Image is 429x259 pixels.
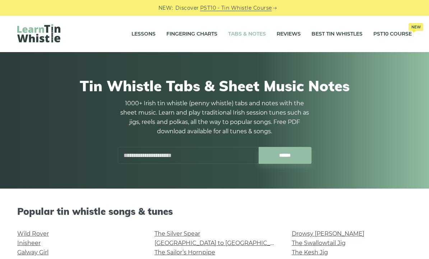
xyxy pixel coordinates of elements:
span: New [409,23,423,31]
a: Best Tin Whistles [312,25,363,43]
a: Wild Rover [17,230,49,237]
a: Inisheer [17,240,41,246]
a: The Kesh Jig [292,249,328,256]
a: Lessons [132,25,156,43]
a: The Silver Spear [154,230,200,237]
a: Galway Girl [17,249,49,256]
a: Reviews [277,25,301,43]
a: Fingering Charts [166,25,217,43]
h1: Tin Whistle Tabs & Sheet Music Notes [21,77,408,94]
a: [GEOGRAPHIC_DATA] to [GEOGRAPHIC_DATA] [154,240,287,246]
a: The Sailor’s Hornpipe [154,249,215,256]
a: Drowsy [PERSON_NAME] [292,230,364,237]
a: PST10 CourseNew [373,25,412,43]
img: LearnTinWhistle.com [17,24,60,42]
h2: Popular tin whistle songs & tunes [17,206,412,217]
p: 1000+ Irish tin whistle (penny whistle) tabs and notes with the sheet music. Learn and play tradi... [117,99,312,136]
a: Tabs & Notes [228,25,266,43]
a: The Swallowtail Jig [292,240,346,246]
